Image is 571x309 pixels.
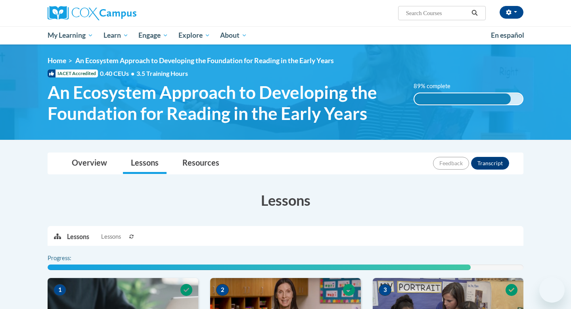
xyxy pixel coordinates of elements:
button: Feedback [433,157,469,170]
span: An Ecosystem Approach to Developing the Foundation for Reading in the Early Years [75,56,334,65]
a: Learn [98,26,134,44]
span: Learn [103,31,128,40]
img: Cox Campus [48,6,136,20]
span: IACET Accredited [48,70,98,77]
button: Search [469,8,481,18]
span: Lessons [101,232,121,241]
a: En español [486,27,529,44]
span: 0.40 CEUs [100,69,136,78]
a: Overview [64,153,115,174]
span: Engage [138,31,168,40]
a: Cox Campus [48,6,198,20]
span: Explore [178,31,210,40]
label: Progress: [48,254,93,263]
div: Main menu [36,26,535,44]
a: Resources [174,153,227,174]
a: About [215,26,253,44]
span: • [131,70,134,77]
span: 2 [216,284,229,296]
label: 89% complete [414,82,459,91]
h3: Lessons [48,190,523,210]
a: Explore [173,26,215,44]
a: Lessons [123,153,167,174]
span: My Learning [48,31,93,40]
input: Search Courses [405,8,469,18]
a: Engage [133,26,173,44]
span: 3.5 Training Hours [136,70,188,77]
p: Lessons [67,232,89,241]
iframe: Button to launch messaging window [539,277,565,303]
span: 3 [379,284,391,296]
span: About [220,31,247,40]
a: My Learning [42,26,98,44]
span: An Ecosystem Approach to Developing the Foundation for Reading in the Early Years [48,82,402,124]
button: Transcript [471,157,509,170]
button: Account Settings [500,6,523,19]
a: Home [48,56,66,65]
span: En español [491,31,524,39]
div: 89% complete [414,93,511,104]
span: 1 [54,284,66,296]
